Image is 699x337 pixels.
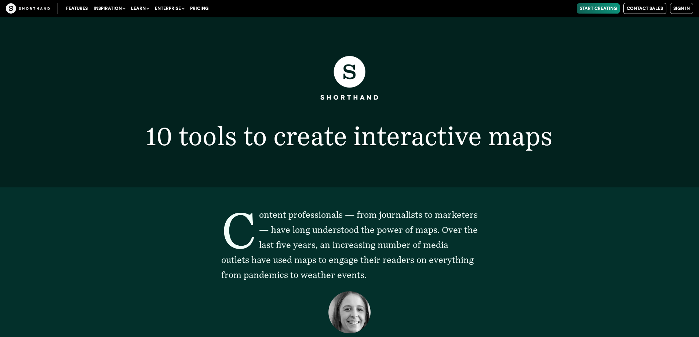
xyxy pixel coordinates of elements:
[152,3,187,14] button: Enterprise
[670,3,693,14] a: Sign in
[91,3,128,14] button: Inspiration
[6,3,50,14] img: The Craft
[128,3,152,14] button: Learn
[63,3,91,14] a: Features
[623,3,666,14] a: Contact Sales
[577,3,620,14] a: Start Creating
[111,124,588,149] h1: 10 tools to create interactive maps
[187,3,211,14] a: Pricing
[221,209,478,280] span: Content professionals — from journalists to marketers — have long understood the power of maps. O...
